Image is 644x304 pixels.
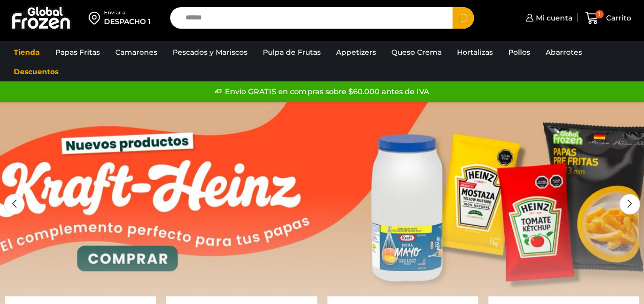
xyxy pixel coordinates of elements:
[452,42,498,62] a: Hortalizas
[595,10,604,18] span: 1
[533,13,572,23] span: Mi cuenta
[4,194,25,214] div: Previous slide
[110,42,162,62] a: Camarones
[583,6,634,30] a: 1 Carrito
[9,42,45,62] a: Tienda
[452,7,474,29] button: Search button
[503,42,535,62] a: Pollos
[258,42,326,62] a: Pulpa de Frutas
[619,194,640,214] div: Next slide
[89,9,104,27] img: address-field-icon.svg
[386,42,447,62] a: Queso Crema
[523,8,572,28] a: Mi cuenta
[604,13,631,23] span: Carrito
[331,42,381,62] a: Appetizers
[168,42,253,62] a: Pescados y Mariscos
[541,42,587,62] a: Abarrotes
[50,42,105,62] a: Papas Fritas
[9,62,64,81] a: Descuentos
[104,16,151,27] div: DESPACHO 1
[104,9,151,16] div: Enviar a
